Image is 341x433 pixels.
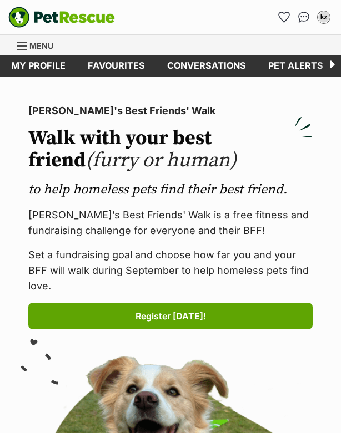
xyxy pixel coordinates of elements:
span: (furry or human) [86,148,237,173]
img: chat-41dd97257d64d25036548639549fe6c8038ab92f7586957e7f3b1b290dea8141.svg [298,12,310,23]
span: Menu [29,41,53,50]
p: [PERSON_NAME]'s Best Friends' Walk [28,103,313,119]
h2: Walk with your best friend [28,128,313,172]
a: Register [DATE]! [28,303,313,329]
div: kz [318,12,329,23]
a: Favourites [77,55,156,77]
a: Favourites [275,8,293,26]
p: [PERSON_NAME]’s Best Friends' Walk is a free fitness and fundraising challenge for everyone and t... [28,207,313,238]
a: Conversations [295,8,313,26]
ul: Account quick links [275,8,333,26]
a: Pet alerts [257,55,334,77]
button: My account [315,8,333,26]
a: conversations [156,55,257,77]
img: logo-e224e6f780fb5917bec1dbf3a21bbac754714ae5b6737aabdf751b685950b380.svg [8,7,115,28]
p: Set a fundraising goal and choose how far you and your BFF will walk during September to help hom... [28,247,313,294]
span: Register [DATE]! [136,309,206,323]
a: Menu [17,35,61,55]
p: to help homeless pets find their best friend. [28,181,313,198]
a: PetRescue [8,7,115,28]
